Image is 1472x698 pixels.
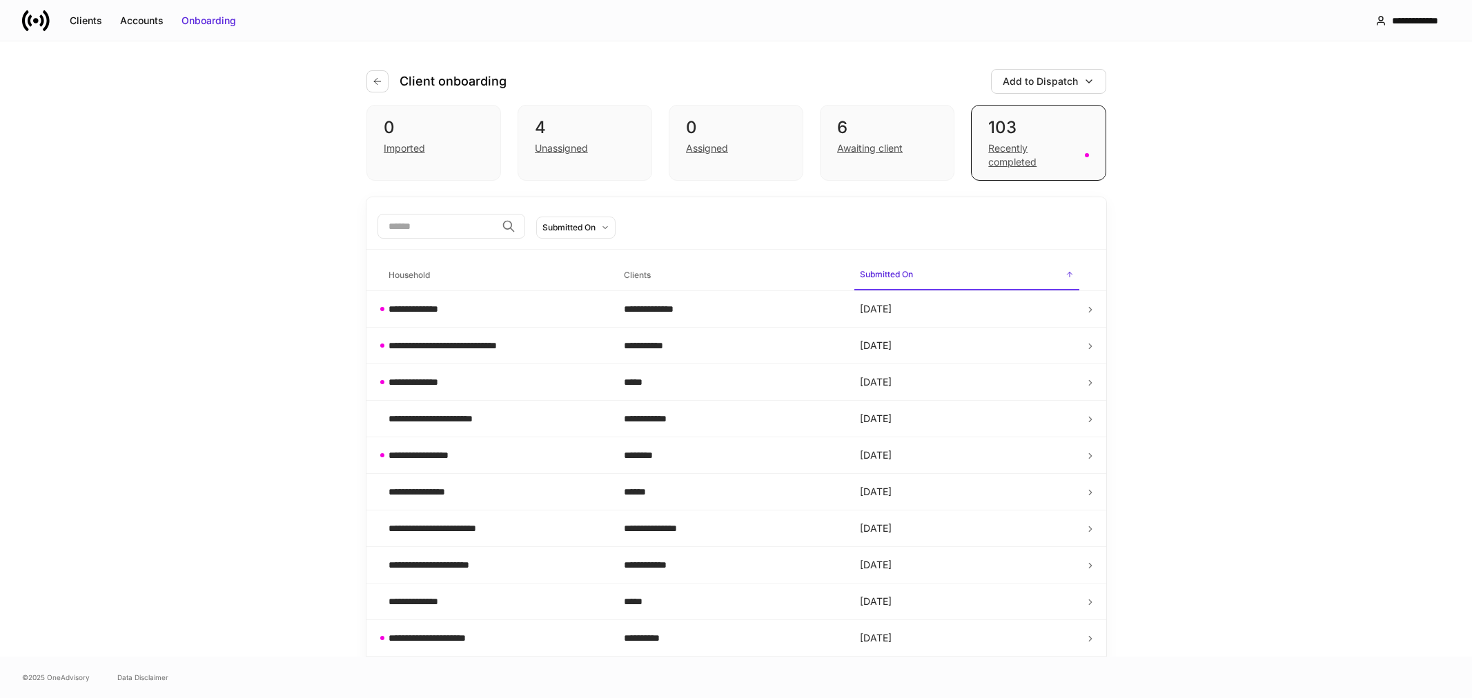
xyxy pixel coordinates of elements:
[389,268,430,281] h6: Household
[820,105,954,181] div: 6Awaiting client
[400,73,507,90] h4: Client onboarding
[1003,74,1078,88] div: Add to Dispatch
[120,14,164,28] div: Accounts
[70,14,102,28] div: Clients
[849,474,1085,510] td: [DATE]
[849,547,1085,584] td: [DATE]
[366,105,501,181] div: 0Imported
[991,69,1106,94] button: Add to Dispatch
[686,141,728,155] div: Assigned
[849,364,1085,401] td: [DATE]
[383,261,608,290] span: Household
[849,401,1085,437] td: [DATE]
[849,328,1085,364] td: [DATE]
[849,584,1085,620] td: [DATE]
[518,105,652,181] div: 4Unassigned
[535,141,588,155] div: Unassigned
[849,620,1085,657] td: [DATE]
[22,672,90,683] span: © 2025 OneAdvisory
[624,268,651,281] h6: Clients
[849,291,1085,328] td: [DATE]
[111,10,173,32] button: Accounts
[61,10,111,32] button: Clients
[542,221,596,234] div: Submitted On
[860,268,913,281] h6: Submitted On
[181,14,236,28] div: Onboarding
[535,117,635,139] div: 4
[854,261,1079,290] span: Submitted On
[686,117,786,139] div: 0
[384,117,484,139] div: 0
[971,105,1106,181] div: 103Recently completed
[849,510,1085,547] td: [DATE]
[173,10,245,32] button: Onboarding
[837,117,937,139] div: 6
[384,141,425,155] div: Imported
[849,437,1085,474] td: [DATE]
[849,657,1085,693] td: [DATE]
[988,141,1076,169] div: Recently completed
[988,117,1088,139] div: 103
[669,105,803,181] div: 0Assigned
[117,672,168,683] a: Data Disclaimer
[837,141,903,155] div: Awaiting client
[618,261,843,290] span: Clients
[536,217,616,239] button: Submitted On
